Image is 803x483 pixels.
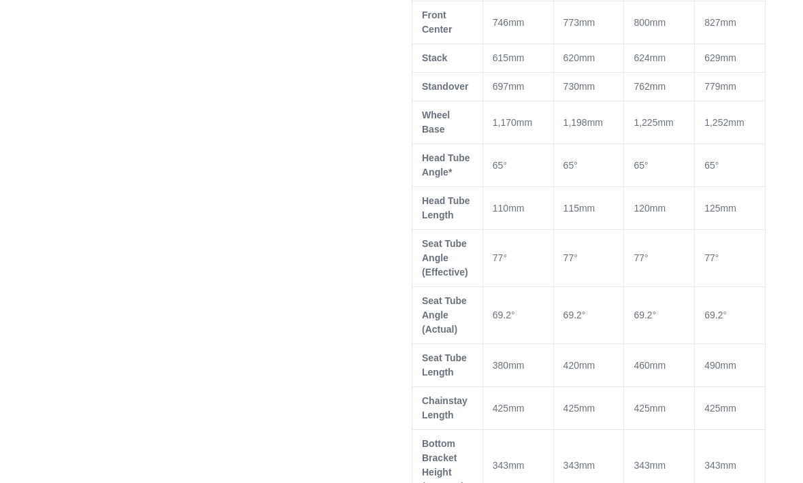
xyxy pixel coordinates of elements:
td: 490mm [695,344,766,387]
td: 762mm [624,73,695,101]
td: 800mm [624,1,695,44]
td: 115mm [553,187,624,230]
span: Seat Tube Angle (Effective) [422,238,468,278]
span: ° [511,310,515,320]
td: 69.2 [482,287,553,344]
span: Stack [422,52,447,63]
span: ° [582,310,586,320]
td: 65 [482,144,553,187]
span: Standover [422,81,468,92]
span: Head Tube Length [422,195,470,220]
td: 110mm [482,187,553,230]
td: 1,170mm [482,101,553,144]
span: ° [715,160,719,171]
td: 120mm [624,187,695,230]
td: 1,225mm [624,101,695,144]
span: 629mm [704,52,736,63]
span: 615mm [493,52,525,63]
td: 773mm [553,1,624,44]
td: 697mm [482,73,553,101]
td: 77 [553,230,624,287]
span: Wheel Base [422,110,450,135]
td: 730mm [553,73,624,101]
span: 624mm [634,52,666,63]
td: 1,252mm [695,101,766,144]
td: 65 [624,144,695,187]
span: ° [503,252,507,263]
td: 827mm [695,1,766,44]
td: 65 [695,144,766,187]
td: 65 [553,144,624,187]
span: 620mm [563,52,595,63]
span: ° [644,252,649,263]
td: 125mm [695,187,766,230]
span: ° [723,310,727,320]
span: ° [653,310,657,320]
td: 1,198mm [553,101,624,144]
span: ° [644,160,649,171]
td: 425mm [482,387,553,430]
span: Chainstay Length [422,395,468,420]
span: Front Center [422,10,452,35]
span: Head Tube Angle* [422,152,470,178]
td: 69.2 [553,287,624,344]
span: ° [574,252,578,263]
td: 779mm [695,73,766,101]
td: 69.2 [695,287,766,344]
td: 425mm [553,387,624,430]
span: ° [503,160,507,171]
td: 460mm [624,344,695,387]
td: 77 [624,230,695,287]
td: 77 [482,230,553,287]
span: ° [574,160,578,171]
td: 420mm [553,344,624,387]
span: ° [715,252,719,263]
td: 380mm [482,344,553,387]
span: Seat Tube Length [422,352,467,378]
td: 77 [695,230,766,287]
td: 746mm [482,1,553,44]
td: 425mm [695,387,766,430]
td: 425mm [624,387,695,430]
td: 69.2 [624,287,695,344]
span: Seat Tube Angle (Actual) [422,295,467,335]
